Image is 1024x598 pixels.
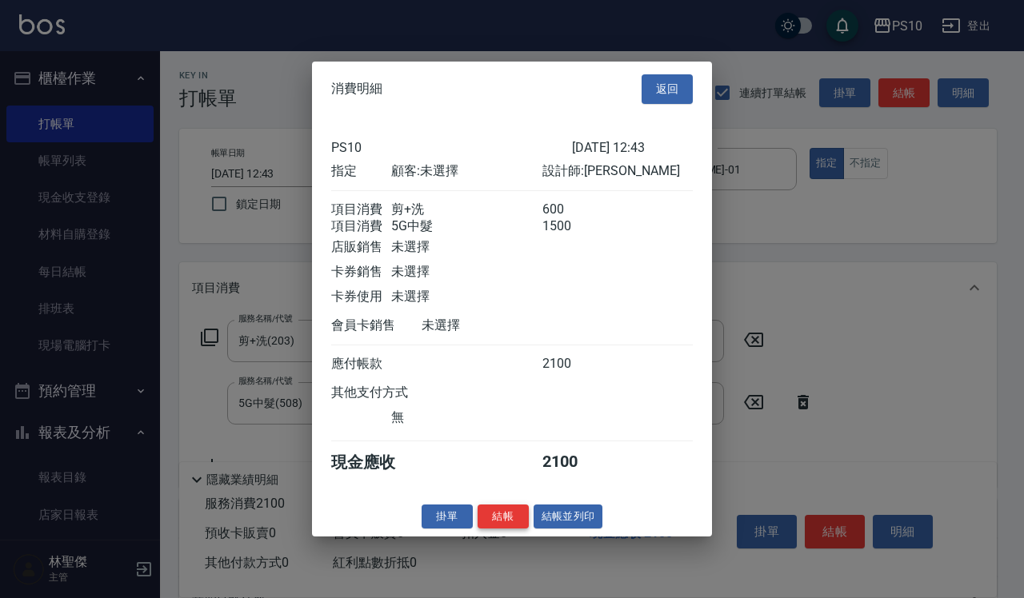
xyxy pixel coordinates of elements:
div: 應付帳款 [331,355,391,372]
span: 消費明細 [331,81,382,97]
button: 掛單 [422,504,473,528]
div: 設計師: [PERSON_NAME] [542,162,693,179]
div: 卡券銷售 [331,263,391,280]
div: 未選擇 [391,238,542,255]
div: 顧客: 未選擇 [391,162,542,179]
div: 店販銷售 [331,238,391,255]
button: 結帳並列印 [534,504,603,528]
button: 結帳 [478,504,529,528]
div: PS10 [331,139,572,154]
div: [DATE] 12:43 [572,139,693,154]
div: 未選擇 [391,263,542,280]
button: 返回 [642,74,693,104]
div: 1500 [542,217,602,234]
div: 剪+洗 [391,201,542,217]
div: 600 [542,201,602,217]
div: 卡券使用 [331,288,391,305]
div: 項目消費 [331,201,391,217]
div: 其他支付方式 [331,384,452,401]
div: 會員卡銷售 [331,317,422,333]
div: 2100 [542,451,602,472]
div: 未選擇 [391,288,542,305]
div: 現金應收 [331,451,422,472]
div: 項目消費 [331,217,391,234]
div: 5G中髮 [391,217,542,234]
div: 無 [391,409,542,425]
div: 2100 [542,355,602,372]
div: 指定 [331,162,391,179]
div: 未選擇 [422,317,572,333]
